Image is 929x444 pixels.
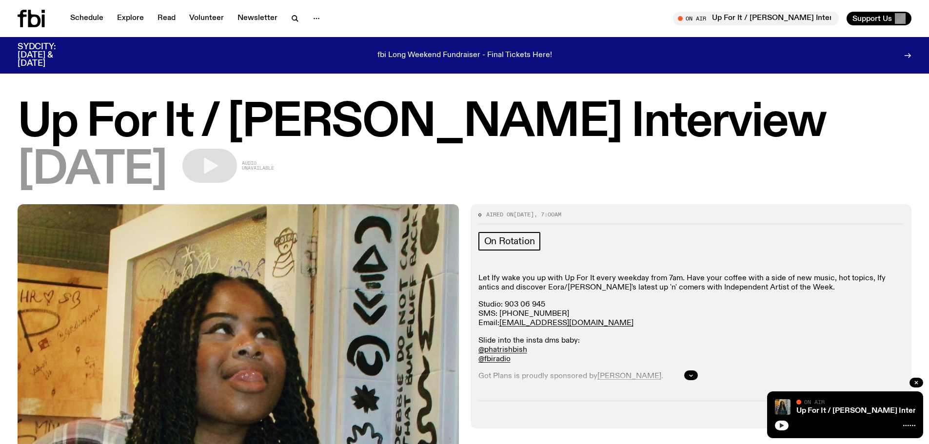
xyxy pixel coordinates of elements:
[478,355,511,363] a: @fbiradio
[852,14,892,23] span: Support Us
[775,399,791,415] img: Ify - a Brown Skin girl with black braided twists, looking up to the side with her tongue stickin...
[18,101,911,145] h1: Up For It / [PERSON_NAME] Interview
[478,336,904,365] p: Slide into the insta dms baby:
[847,12,911,25] button: Support Us
[514,211,534,218] span: [DATE]
[673,12,839,25] button: On AirUp For It / [PERSON_NAME] Interview
[64,12,109,25] a: Schedule
[804,399,825,405] span: On Air
[484,236,535,247] span: On Rotation
[183,12,230,25] a: Volunteer
[152,12,181,25] a: Read
[499,319,633,327] a: [EMAIL_ADDRESS][DOMAIN_NAME]
[478,232,541,251] a: On Rotation
[478,274,904,292] p: Let Ify wake you up with Up For It every weekday from 7am. Have your coffee with a side of new mu...
[242,161,274,171] span: Audio unavailable
[18,43,80,68] h3: SYDCITY: [DATE] & [DATE]
[111,12,150,25] a: Explore
[377,51,552,60] p: fbi Long Weekend Fundraiser - Final Tickets Here!
[478,346,527,354] a: @phatrishbish
[534,211,561,218] span: , 7:00am
[232,12,283,25] a: Newsletter
[478,300,904,328] p: Studio: 903 06 945 SMS: [PHONE_NUMBER] Email:
[486,211,514,218] span: Aired on
[18,149,167,193] span: [DATE]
